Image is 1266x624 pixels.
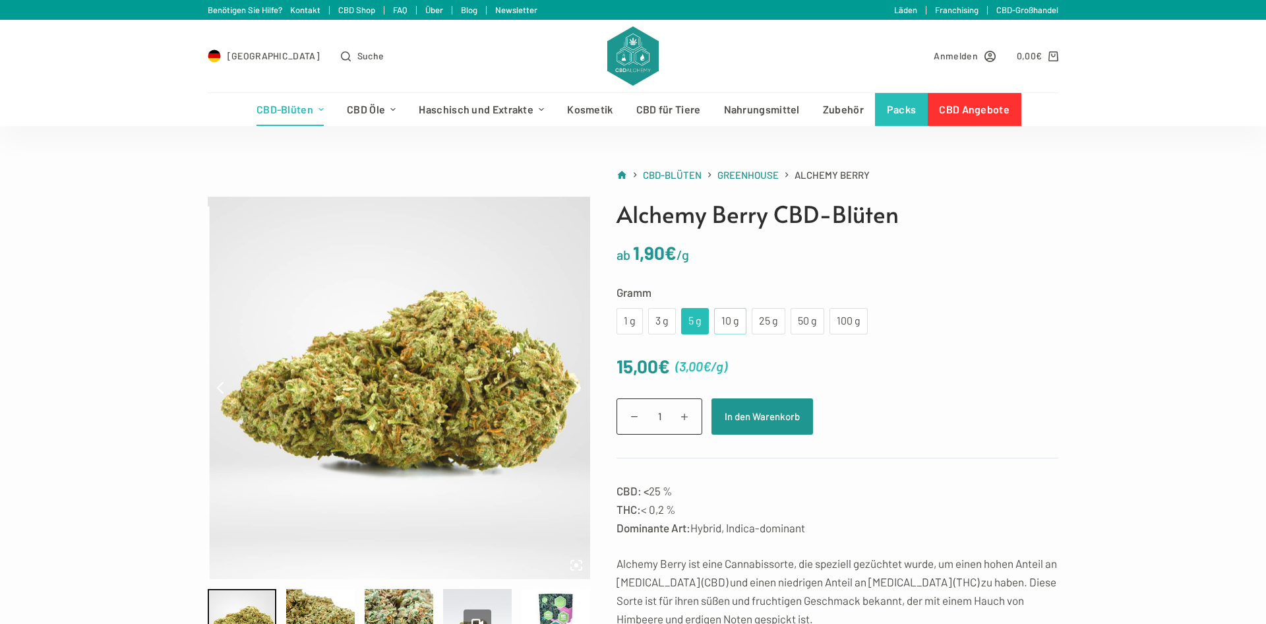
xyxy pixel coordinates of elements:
a: FAQ [393,5,407,15]
div: 5 g [689,313,701,330]
span: /g [711,358,723,374]
span: Alchemy Berry [795,167,870,183]
img: DE Flag [208,49,221,63]
span: € [665,241,677,264]
span: CBD-Blüten [643,169,702,181]
strong: THC: [617,503,641,516]
span: Anmelden [934,48,977,63]
a: Anmelden [934,48,995,63]
span: /g [677,247,689,263]
a: CBD-Blüten [643,167,702,183]
div: 10 g [722,313,738,330]
a: CBD für Tiere [624,93,712,126]
bdi: 15,00 [617,355,670,377]
span: Greenhouse [717,169,779,181]
span: Suche [357,48,384,63]
div: 25 g [760,313,777,330]
div: 3 g [656,313,668,330]
a: Newsletter [495,5,537,15]
a: Läden [894,5,917,15]
span: [GEOGRAPHIC_DATA] [227,48,320,63]
a: CBD Öle [336,93,407,126]
div: 50 g [799,313,816,330]
bdi: 1,90 [633,241,677,264]
div: 100 g [837,313,860,330]
label: Gramm [617,283,1058,301]
a: Nahrungsmittel [712,93,811,126]
span: ab [617,247,630,263]
div: 1 g [624,313,635,330]
img: flowers-outdoor-alchemy_berry-product-v5b [208,197,590,579]
a: Franchising [935,5,979,15]
span: € [1036,50,1042,61]
p: 25 % < 0,2 % Hybrid, Indica-dominant [617,482,1058,537]
a: CBD Shop [338,5,375,15]
button: In den Warenkorb [711,398,813,435]
a: Kosmetik [556,93,624,126]
a: Zubehör [811,93,875,126]
img: CBD Alchemy [607,26,659,86]
a: Shopping cart [1017,48,1058,63]
a: Über [425,5,443,15]
bdi: 0,00 [1017,50,1042,61]
a: Benötigen Sie Hilfe? Kontakt [208,5,320,15]
button: Open search form [341,48,384,63]
a: Haschisch und Extrakte [407,93,556,126]
bdi: 3,00 [679,358,711,374]
a: CBD-Blüten [245,93,335,126]
span: € [658,355,670,377]
a: Blog [461,5,477,15]
span: ( ) [675,356,727,377]
a: Packs [875,93,928,126]
nav: Header-Menü [245,93,1021,126]
a: Greenhouse [717,167,779,183]
h1: Alchemy Berry CBD-Blüten [617,197,1058,232]
input: Produktmenge [617,398,702,435]
strong: Dominante Art: [617,521,690,534]
a: Select Country [208,48,320,63]
a: CBD Angebote [928,93,1021,126]
span: € [703,358,711,374]
a: CBD-Großhandel [996,5,1058,15]
strong: CBD: < [617,484,649,497]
